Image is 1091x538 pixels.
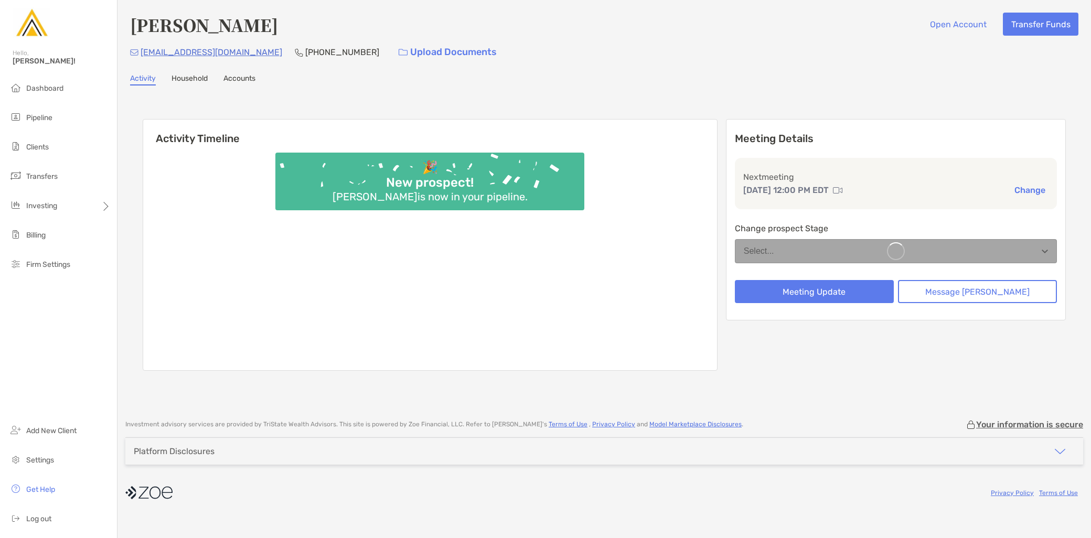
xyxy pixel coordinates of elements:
a: Household [172,74,208,85]
div: New prospect! [382,175,478,190]
a: Terms of Use [549,421,587,428]
div: [PERSON_NAME] is now in your pipeline. [328,190,532,203]
img: Email Icon [130,49,138,56]
div: 🎉 [418,160,442,175]
p: [DATE] 12:00 PM EDT [743,184,829,197]
a: Privacy Policy [592,421,635,428]
div: Platform Disclosures [134,446,215,456]
button: Message [PERSON_NAME] [898,280,1057,303]
img: billing icon [9,228,22,241]
img: pipeline icon [9,111,22,123]
a: Model Marketplace Disclosures [649,421,742,428]
h4: [PERSON_NAME] [130,13,278,37]
p: Investment advisory services are provided by TriState Wealth Advisors . This site is powered by Z... [125,421,743,428]
img: button icon [399,49,408,56]
p: Next meeting [743,170,1049,184]
a: Terms of Use [1039,489,1078,497]
span: Settings [26,456,54,465]
span: Log out [26,514,51,523]
p: [EMAIL_ADDRESS][DOMAIN_NAME] [141,46,282,59]
img: icon arrow [1054,445,1066,458]
a: Upload Documents [392,41,504,63]
span: Clients [26,143,49,152]
span: Transfers [26,172,58,181]
img: get-help icon [9,482,22,495]
img: firm-settings icon [9,257,22,270]
span: Add New Client [26,426,77,435]
img: Zoe Logo [13,4,50,42]
p: Meeting Details [735,132,1057,145]
a: Activity [130,74,156,85]
img: company logo [125,481,173,504]
span: Pipeline [26,113,52,122]
button: Meeting Update [735,280,894,303]
img: dashboard icon [9,81,22,94]
span: Investing [26,201,57,210]
p: Your information is secure [976,419,1083,429]
img: logout icon [9,512,22,524]
a: Privacy Policy [991,489,1034,497]
a: Accounts [223,74,255,85]
img: transfers icon [9,169,22,182]
button: Change [1011,185,1049,196]
span: Billing [26,231,46,240]
span: Firm Settings [26,260,70,269]
img: investing icon [9,199,22,211]
span: Dashboard [26,84,63,93]
h6: Activity Timeline [143,120,717,145]
img: Phone Icon [295,48,303,57]
span: [PERSON_NAME]! [13,57,111,66]
p: Change prospect Stage [735,222,1057,235]
img: settings icon [9,453,22,466]
span: Get Help [26,485,55,494]
img: add_new_client icon [9,424,22,436]
button: Open Account [922,13,994,36]
img: clients icon [9,140,22,153]
p: [PHONE_NUMBER] [305,46,379,59]
img: communication type [833,186,842,195]
button: Transfer Funds [1003,13,1078,36]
